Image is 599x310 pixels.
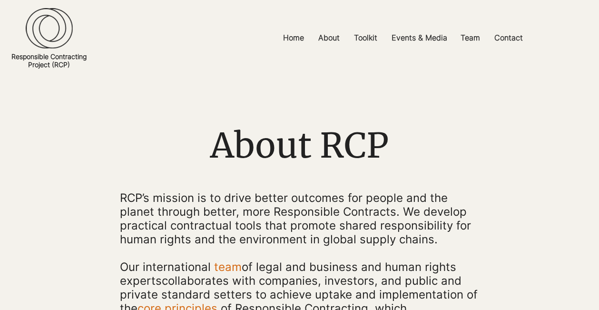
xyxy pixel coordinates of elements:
[11,52,87,69] a: Responsible ContractingProject (RCP)
[490,27,528,49] p: Contact
[206,27,599,49] nav: Site
[120,191,471,246] span: RCP’s mission is to drive better outcomes for people and the planet through better, more Responsi...
[214,260,242,274] a: team
[314,27,344,49] p: About
[487,27,530,49] a: Contact
[347,27,384,49] a: Toolkit
[120,260,456,288] a: of legal and business and human rights experts
[120,260,211,274] span: Our international
[278,27,309,49] p: Home
[349,27,382,49] p: Toolkit
[384,27,453,49] a: Events & Media
[387,27,452,49] p: Events & Media
[311,27,347,49] a: About
[453,27,487,49] a: Team
[456,27,485,49] p: Team
[276,27,311,49] a: Home
[210,124,389,167] span: About RCP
